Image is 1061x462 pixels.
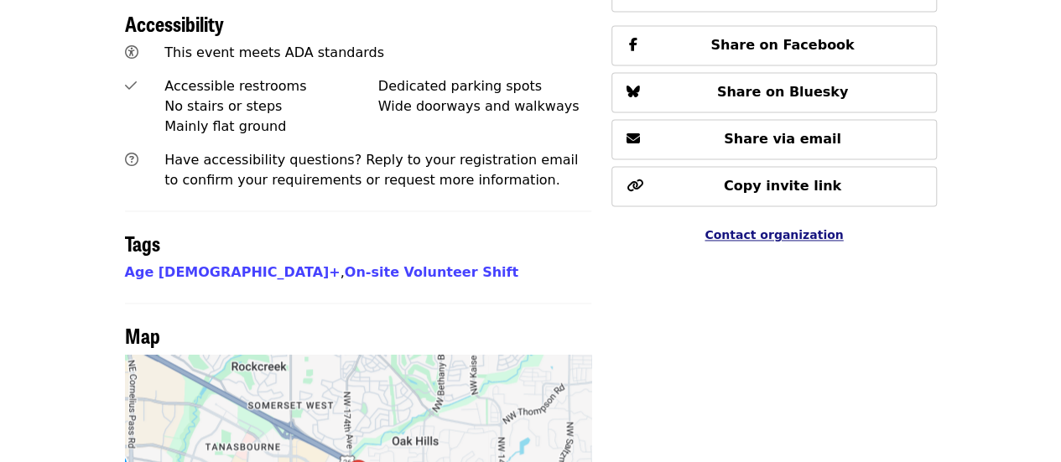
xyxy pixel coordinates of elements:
[611,72,936,112] button: Share on Bluesky
[717,84,849,100] span: Share on Bluesky
[724,131,841,147] span: Share via email
[164,117,378,137] div: Mainly flat ground
[611,166,936,206] button: Copy invite link
[611,119,936,159] button: Share via email
[125,8,224,38] span: Accessibility
[164,152,578,188] span: Have accessibility questions? Reply to your registration email to confirm your requirements or re...
[705,228,843,241] a: Contact organization
[164,96,378,117] div: No stairs or steps
[125,264,345,280] span: ,
[724,178,841,194] span: Copy invite link
[378,76,592,96] div: Dedicated parking spots
[125,264,341,280] a: Age [DEMOGRAPHIC_DATA]+
[378,96,592,117] div: Wide doorways and walkways
[125,152,138,168] i: question-circle icon
[164,44,384,60] span: This event meets ADA standards
[125,228,160,257] span: Tags
[125,320,160,350] span: Map
[164,76,378,96] div: Accessible restrooms
[125,44,138,60] i: universal-access icon
[611,25,936,65] button: Share on Facebook
[345,264,518,280] a: On-site Volunteer Shift
[710,37,854,53] span: Share on Facebook
[125,78,137,94] i: check icon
